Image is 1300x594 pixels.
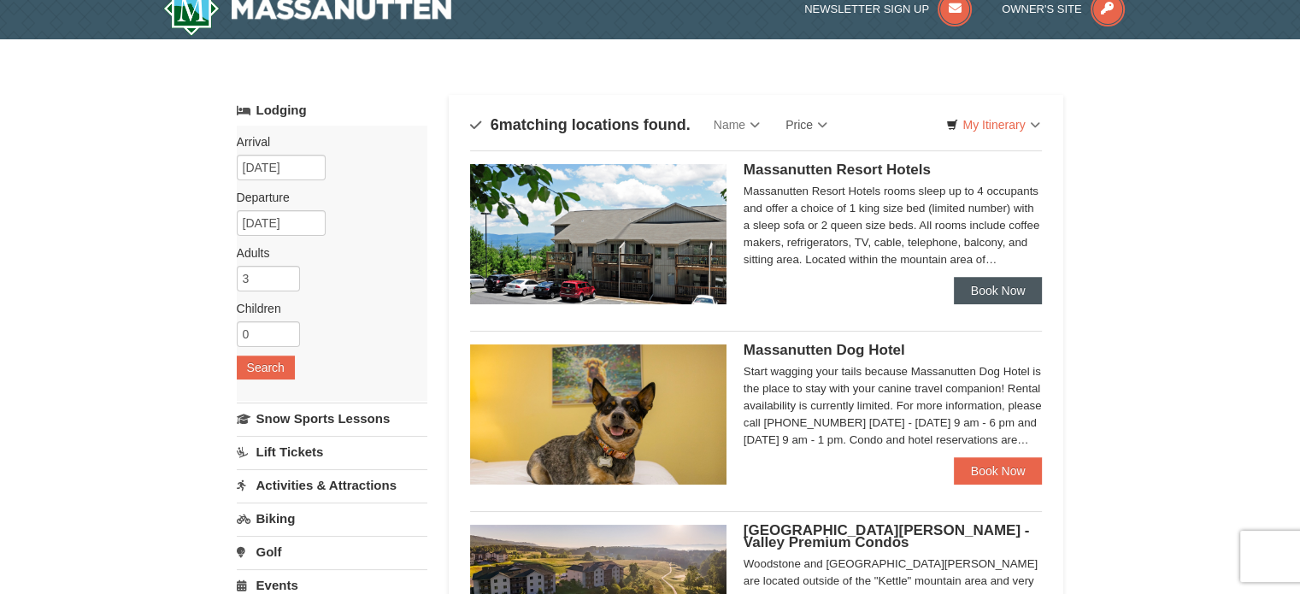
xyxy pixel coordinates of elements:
label: Children [237,300,415,317]
a: Biking [237,503,427,534]
a: Newsletter Sign Up [804,3,972,15]
label: Adults [237,244,415,262]
div: Start wagging your tails because Massanutten Dog Hotel is the place to stay with your canine trav... [744,363,1043,449]
span: Newsletter Sign Up [804,3,929,15]
a: My Itinerary [935,112,1050,138]
span: Massanutten Dog Hotel [744,342,905,358]
a: Golf [237,536,427,568]
label: Arrival [237,133,415,150]
span: 6 [491,116,499,133]
button: Search [237,356,295,379]
a: Price [773,108,840,142]
img: 19219026-1-e3b4ac8e.jpg [470,164,726,304]
h4: matching locations found. [470,116,691,133]
a: Snow Sports Lessons [237,403,427,434]
a: Lodging [237,95,427,126]
a: Activities & Attractions [237,469,427,501]
span: Owner's Site [1002,3,1082,15]
a: Lift Tickets [237,436,427,468]
a: Book Now [954,277,1043,304]
label: Departure [237,189,415,206]
a: Name [701,108,773,142]
a: Book Now [954,457,1043,485]
span: Massanutten Resort Hotels [744,162,931,178]
a: Owner's Site [1002,3,1125,15]
span: [GEOGRAPHIC_DATA][PERSON_NAME] - Valley Premium Condos [744,522,1030,550]
div: Massanutten Resort Hotels rooms sleep up to 4 occupants and offer a choice of 1 king size bed (li... [744,183,1043,268]
img: 27428181-5-81c892a3.jpg [470,344,726,485]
